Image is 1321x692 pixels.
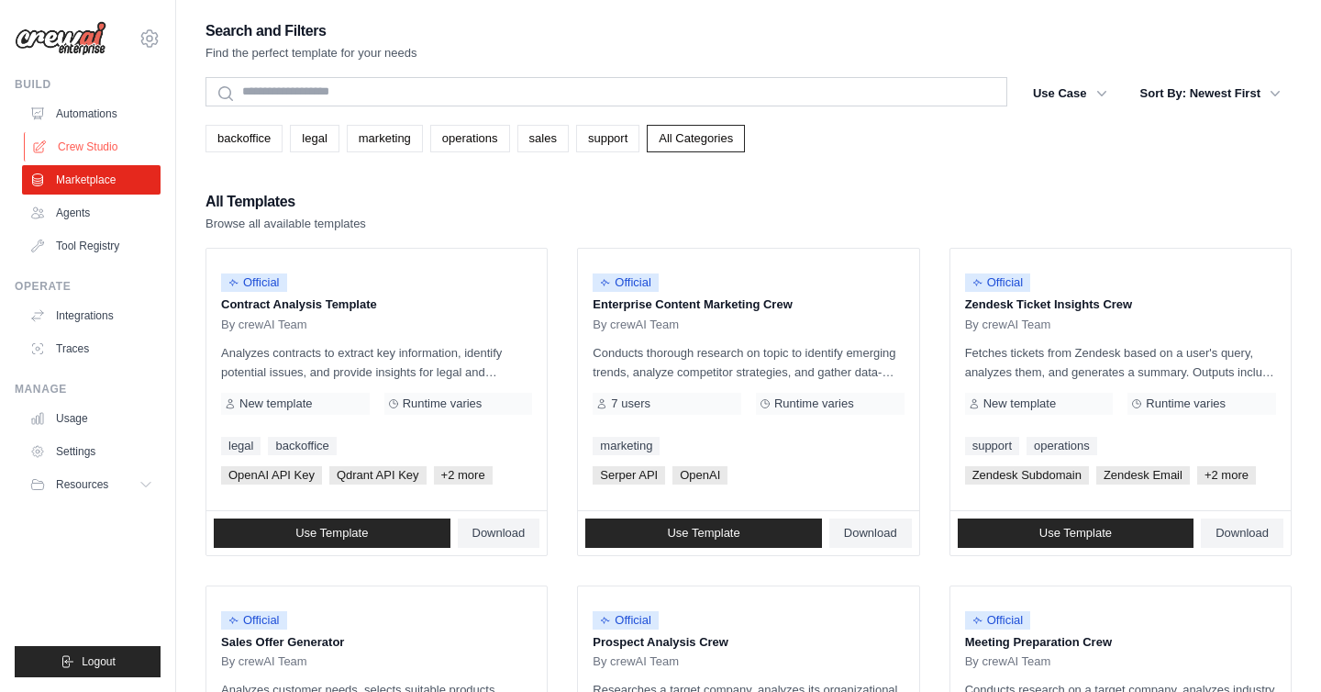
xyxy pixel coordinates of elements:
[221,273,287,292] span: Official
[22,404,161,433] a: Usage
[434,466,493,485] span: +2 more
[965,318,1051,332] span: By crewAI Team
[205,44,417,62] p: Find the perfect template for your needs
[205,189,366,215] h2: All Templates
[965,611,1031,630] span: Official
[647,125,745,152] a: All Categories
[205,215,366,233] p: Browse all available templates
[221,611,287,630] span: Official
[593,654,679,669] span: By crewAI Team
[22,470,161,499] button: Resources
[22,165,161,195] a: Marketplace
[958,519,1194,548] a: Use Template
[15,382,161,396] div: Manage
[22,198,161,228] a: Agents
[221,296,532,314] p: Contract Analysis Template
[1039,526,1112,541] span: Use Template
[1129,77,1292,110] button: Sort By: Newest First
[268,437,336,455] a: backoffice
[829,519,912,548] a: Download
[672,466,727,485] span: OpenAI
[965,343,1276,382] p: Fetches tickets from Zendesk based on a user's query, analyzes them, and generates a summary. Out...
[221,437,261,455] a: legal
[585,519,822,548] a: Use Template
[290,125,339,152] a: legal
[593,296,904,314] p: Enterprise Content Marketing Crew
[221,654,307,669] span: By crewAI Team
[214,519,450,548] a: Use Template
[15,279,161,294] div: Operate
[667,526,739,541] span: Use Template
[82,654,116,669] span: Logout
[403,396,483,411] span: Runtime varies
[1197,466,1256,485] span: +2 more
[329,466,427,485] span: Qdrant API Key
[347,125,423,152] a: marketing
[965,654,1051,669] span: By crewAI Team
[22,231,161,261] a: Tool Registry
[1146,396,1226,411] span: Runtime varies
[517,125,569,152] a: sales
[965,296,1276,314] p: Zendesk Ticket Insights Crew
[576,125,639,152] a: support
[239,396,312,411] span: New template
[593,466,665,485] span: Serper API
[593,318,679,332] span: By crewAI Team
[22,99,161,128] a: Automations
[593,343,904,382] p: Conducts thorough research on topic to identify emerging trends, analyze competitor strategies, a...
[221,466,322,485] span: OpenAI API Key
[15,646,161,677] button: Logout
[221,318,307,332] span: By crewAI Team
[965,437,1019,455] a: support
[593,633,904,652] p: Prospect Analysis Crew
[965,633,1276,652] p: Meeting Preparation Crew
[965,466,1089,485] span: Zendesk Subdomain
[1096,466,1190,485] span: Zendesk Email
[430,125,510,152] a: operations
[22,334,161,363] a: Traces
[593,437,660,455] a: marketing
[221,633,532,652] p: Sales Offer Generator
[611,396,650,411] span: 7 users
[15,77,161,92] div: Build
[15,21,106,56] img: Logo
[593,273,659,292] span: Official
[593,611,659,630] span: Official
[1216,526,1269,541] span: Download
[983,396,1056,411] span: New template
[458,519,540,548] a: Download
[295,526,368,541] span: Use Template
[221,343,532,382] p: Analyzes contracts to extract key information, identify potential issues, and provide insights fo...
[205,18,417,44] h2: Search and Filters
[844,526,897,541] span: Download
[1201,519,1283,548] a: Download
[1022,77,1118,110] button: Use Case
[22,437,161,466] a: Settings
[205,125,283,152] a: backoffice
[1027,437,1097,455] a: operations
[774,396,854,411] span: Runtime varies
[24,132,162,162] a: Crew Studio
[472,526,526,541] span: Download
[965,273,1031,292] span: Official
[56,477,108,492] span: Resources
[22,301,161,330] a: Integrations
